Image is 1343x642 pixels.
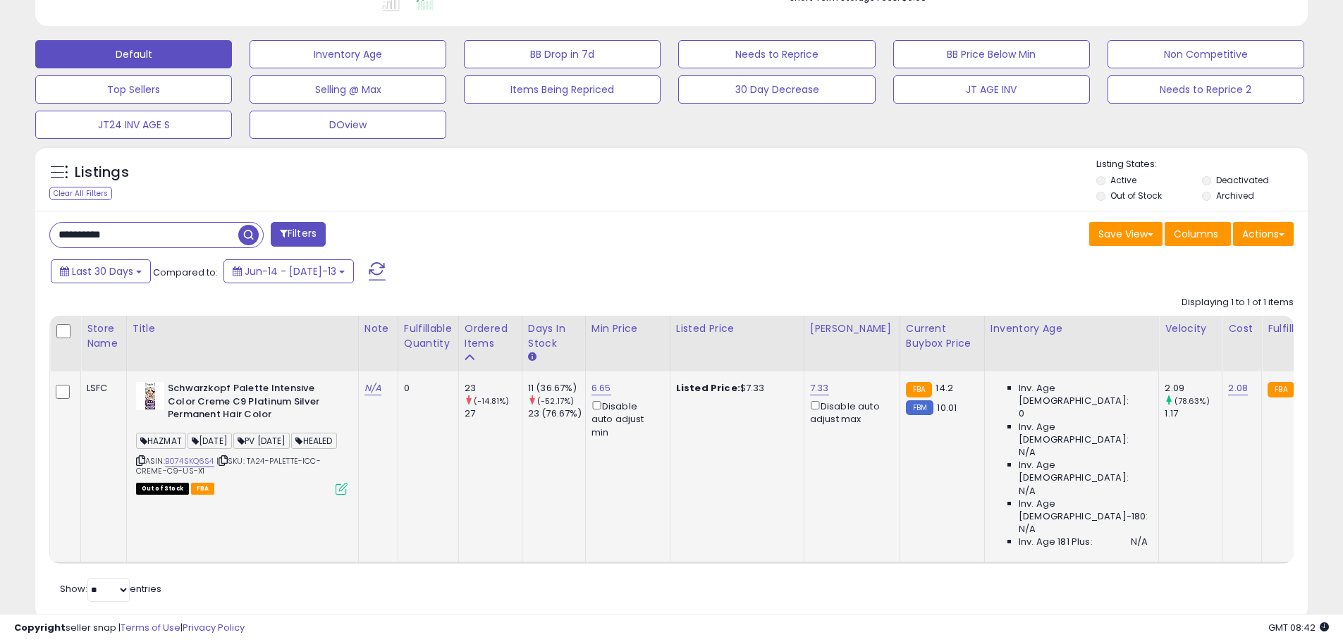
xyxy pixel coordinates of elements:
[364,381,381,395] a: N/A
[906,382,932,397] small: FBA
[591,321,664,336] div: Min Price
[893,75,1090,104] button: JT AGE INV
[1165,222,1231,246] button: Columns
[136,382,164,410] img: 41NnMDmabrL._SL40_.jpg
[1110,190,1162,202] label: Out of Stock
[1108,75,1304,104] button: Needs to Reprice 2
[14,622,245,635] div: seller snap | |
[936,381,953,395] span: 14.2
[1019,446,1036,459] span: N/A
[528,321,579,351] div: Days In Stock
[893,40,1090,68] button: BB Price Below Min
[136,483,189,495] span: All listings that are currently out of stock and unavailable for purchase on Amazon
[1182,296,1294,309] div: Displaying 1 to 1 of 1 items
[528,351,536,364] small: Days In Stock.
[528,407,585,420] div: 23 (76.67%)
[87,382,116,395] div: LSFC
[136,382,348,493] div: ASIN:
[1019,421,1148,446] span: Inv. Age [DEMOGRAPHIC_DATA]:
[676,381,740,395] b: Listed Price:
[676,382,793,395] div: $7.33
[810,398,889,426] div: Disable auto adjust max
[465,407,522,420] div: 27
[136,433,186,449] span: HAZMAT
[1019,498,1148,523] span: Inv. Age [DEMOGRAPHIC_DATA]-180:
[937,401,957,414] span: 10.01
[678,75,875,104] button: 30 Day Decrease
[1131,536,1148,548] span: N/A
[245,264,336,278] span: Jun-14 - [DATE]-13
[60,582,161,595] span: Show: entries
[810,381,829,395] a: 7.33
[591,398,659,439] div: Disable auto adjust min
[906,321,979,351] div: Current Buybox Price
[678,40,875,68] button: Needs to Reprice
[121,621,180,634] a: Terms of Use
[1233,222,1294,246] button: Actions
[464,75,661,104] button: Items Being Repriced
[1165,321,1216,336] div: Velocity
[233,433,290,449] span: PV [DATE]
[183,621,245,634] a: Privacy Policy
[165,455,214,467] a: B074SKQ6S4
[14,621,66,634] strong: Copyright
[188,433,232,449] span: [DATE]
[291,433,336,449] span: HEALED
[223,259,354,283] button: Jun-14 - [DATE]-13
[1175,395,1210,407] small: (78.63%)
[35,111,232,139] button: JT24 INV AGE S
[676,321,798,336] div: Listed Price
[1019,407,1024,420] span: 0
[271,222,326,247] button: Filters
[1019,485,1036,498] span: N/A
[465,321,516,351] div: Ordered Items
[465,382,522,395] div: 23
[1174,227,1218,241] span: Columns
[810,321,894,336] div: [PERSON_NAME]
[1228,321,1256,336] div: Cost
[404,382,448,395] div: 0
[51,259,151,283] button: Last 30 Days
[1268,321,1325,336] div: Fulfillment
[1268,382,1294,397] small: FBA
[528,382,585,395] div: 11 (36.67%)
[136,455,321,476] span: | SKU: TA24-PALETTE-ICC-CREME-C9-US-X1
[133,321,352,336] div: Title
[1216,174,1269,186] label: Deactivated
[72,264,133,278] span: Last 30 Days
[1110,174,1136,186] label: Active
[474,395,509,407] small: (-14.81%)
[250,75,446,104] button: Selling @ Max
[1019,523,1036,536] span: N/A
[1019,459,1148,484] span: Inv. Age [DEMOGRAPHIC_DATA]:
[1108,40,1304,68] button: Non Competitive
[364,321,392,336] div: Note
[1019,382,1148,407] span: Inv. Age [DEMOGRAPHIC_DATA]:
[1216,190,1254,202] label: Archived
[250,111,446,139] button: DOview
[464,40,661,68] button: BB Drop in 7d
[250,40,446,68] button: Inventory Age
[35,75,232,104] button: Top Sellers
[1268,621,1329,634] span: 2025-08-13 08:42 GMT
[991,321,1153,336] div: Inventory Age
[1165,407,1222,420] div: 1.17
[1019,536,1093,548] span: Inv. Age 181 Plus:
[1096,158,1308,171] p: Listing States:
[87,321,121,351] div: Store Name
[49,187,112,200] div: Clear All Filters
[906,400,933,415] small: FBM
[168,382,339,425] b: Schwarzkopf Palette Intensive Color Creme C9 Platinum Silver Permanent Hair Color
[35,40,232,68] button: Default
[153,266,218,279] span: Compared to:
[191,483,215,495] span: FBA
[75,163,129,183] h5: Listings
[1228,381,1248,395] a: 2.08
[591,381,611,395] a: 6.65
[404,321,453,351] div: Fulfillable Quantity
[1165,382,1222,395] div: 2.09
[1089,222,1163,246] button: Save View
[537,395,574,407] small: (-52.17%)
